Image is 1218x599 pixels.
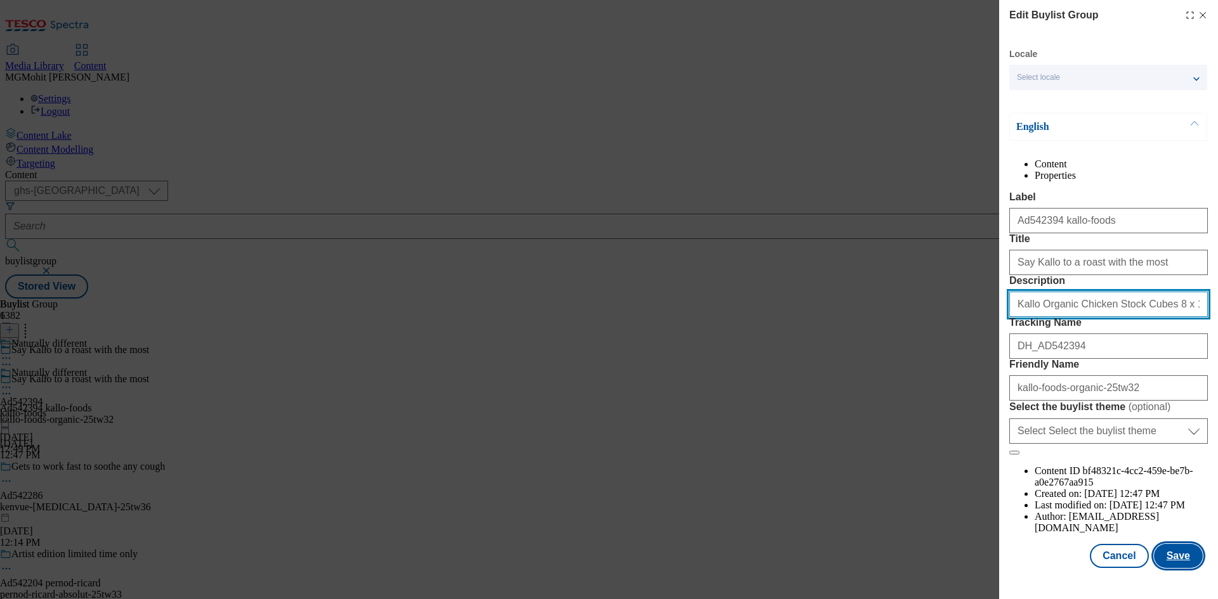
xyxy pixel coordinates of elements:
[1009,233,1208,245] label: Title
[1009,292,1208,317] input: Enter Description
[1035,465,1208,488] li: Content ID
[1009,375,1208,401] input: Enter Friendly Name
[1009,8,1098,23] h4: Edit Buylist Group
[1035,170,1208,181] li: Properties
[1084,488,1160,499] span: [DATE] 12:47 PM
[1009,359,1208,370] label: Friendly Name
[1035,488,1208,499] li: Created on:
[1016,120,1149,133] p: English
[1090,544,1148,568] button: Cancel
[1009,317,1208,328] label: Tracking Name
[1009,275,1208,287] label: Description
[1009,208,1208,233] input: Enter Label
[1154,544,1203,568] button: Save
[1035,499,1208,511] li: Last modified on:
[1035,465,1193,487] span: bf48321c-4cc2-459e-be7b-a0e2767aa915
[1129,401,1171,412] span: ( optional )
[1017,73,1060,82] span: Select locale
[1009,65,1207,90] button: Select locale
[1009,333,1208,359] input: Enter Tracking Name
[1035,158,1208,170] li: Content
[1035,511,1159,533] span: [EMAIL_ADDRESS][DOMAIN_NAME]
[1009,401,1208,413] label: Select the buylist theme
[1035,511,1208,534] li: Author:
[1009,250,1208,275] input: Enter Title
[1009,51,1037,58] label: Locale
[1009,191,1208,203] label: Label
[1110,499,1185,510] span: [DATE] 12:47 PM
